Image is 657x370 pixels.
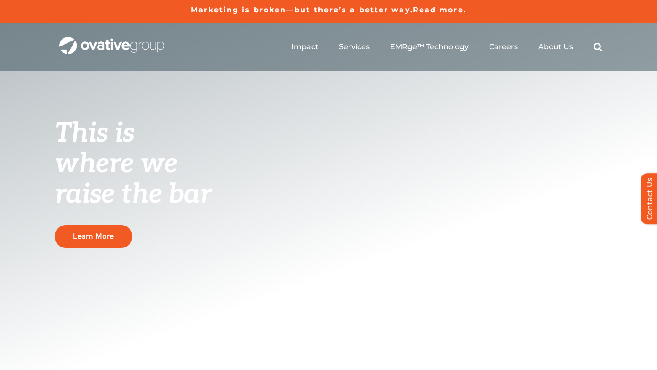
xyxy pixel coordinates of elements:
[292,32,602,62] nav: Menu
[489,42,518,51] a: Careers
[594,42,602,51] a: Search
[73,232,114,241] span: Learn More
[55,225,132,247] a: Learn More
[191,5,413,14] a: Marketing is broken—but there’s a better way.
[59,36,164,45] a: OG_Full_horizontal_WHT
[390,42,469,51] a: EMRge™ Technology
[413,5,466,14] a: Read more.
[339,42,370,51] a: Services
[55,148,211,211] span: where we raise the bar
[292,42,318,51] a: Impact
[55,117,134,150] span: This is
[538,42,573,51] a: About Us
